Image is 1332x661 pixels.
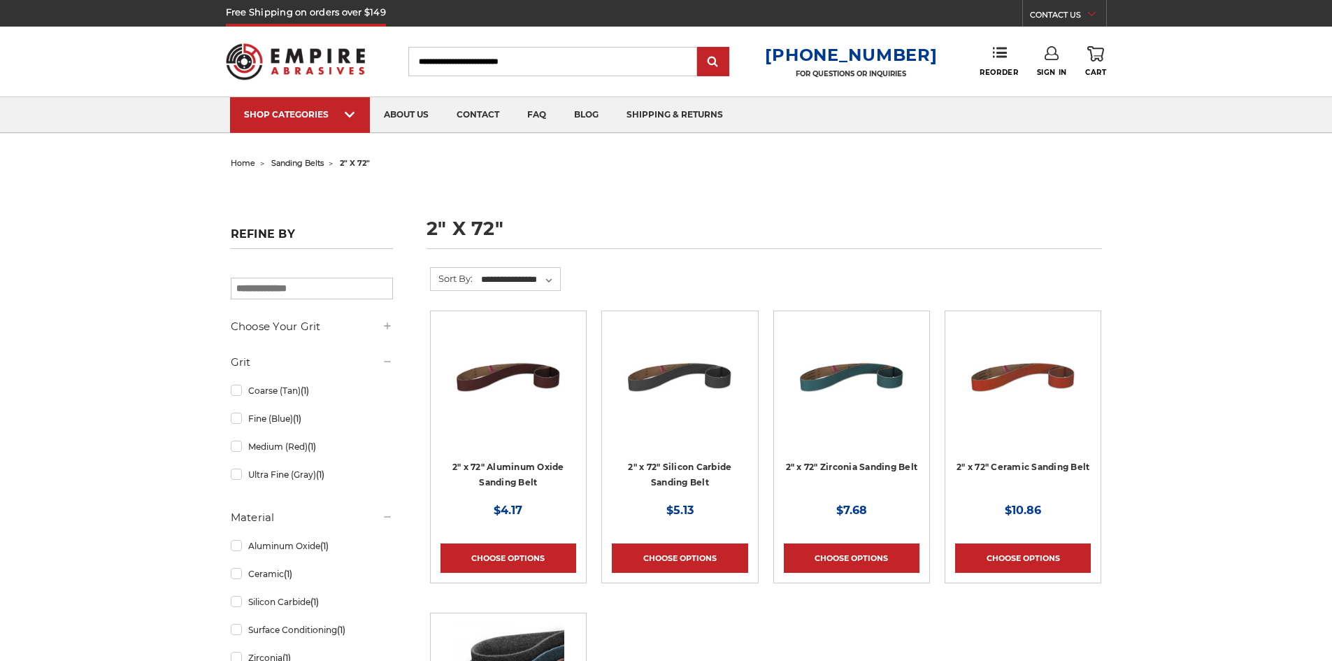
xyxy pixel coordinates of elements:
[666,504,694,517] span: $5.13
[479,269,560,290] select: Sort By:
[231,354,393,371] h5: Grit
[452,462,564,488] a: 2" x 72" Aluminum Oxide Sanding Belt
[231,534,393,558] a: Aluminum Oxide(1)
[231,462,393,487] a: Ultra Fine (Gray)(1)
[443,97,513,133] a: contact
[452,321,564,433] img: 2" x 72" Aluminum Oxide Pipe Sanding Belt
[1085,68,1106,77] span: Cart
[231,318,393,335] h5: Choose Your Grit
[612,543,747,573] a: Choose Options
[231,378,393,403] a: Coarse (Tan)(1)
[271,158,324,168] a: sanding belts
[231,406,393,431] a: Fine (Blue)(1)
[967,321,1079,433] img: 2" x 72" Ceramic Pipe Sanding Belt
[1030,7,1106,27] a: CONTACT US
[765,45,937,65] a: [PHONE_NUMBER]
[231,562,393,586] a: Ceramic(1)
[628,462,731,488] a: 2" x 72" Silicon Carbide Sanding Belt
[796,321,908,433] img: 2" x 72" Zirconia Pipe Sanding Belt
[231,227,393,249] h5: Refine by
[244,109,356,120] div: SHOP CATEGORIES
[427,219,1102,249] h1: 2" x 72"
[340,158,370,168] span: 2" x 72"
[513,97,560,133] a: faq
[1037,68,1067,77] span: Sign In
[441,543,576,573] a: Choose Options
[308,441,316,452] span: (1)
[624,321,736,433] img: 2" x 72" Silicon Carbide File Belt
[431,268,473,289] label: Sort By:
[231,509,393,526] h5: Material
[560,97,613,133] a: blog
[957,462,1089,472] a: 2" x 72" Ceramic Sanding Belt
[231,590,393,614] a: Silicon Carbide(1)
[320,541,329,551] span: (1)
[955,321,1091,457] a: 2" x 72" Ceramic Pipe Sanding Belt
[310,597,319,607] span: (1)
[231,434,393,459] a: Medium (Red)(1)
[613,97,737,133] a: shipping & returns
[765,69,937,78] p: FOR QUESTIONS OR INQUIRIES
[316,469,324,480] span: (1)
[301,385,309,396] span: (1)
[699,48,727,76] input: Submit
[784,543,919,573] a: Choose Options
[226,34,366,89] img: Empire Abrasives
[284,569,292,579] span: (1)
[980,46,1018,76] a: Reorder
[441,321,576,457] a: 2" x 72" Aluminum Oxide Pipe Sanding Belt
[612,321,747,457] a: 2" x 72" Silicon Carbide File Belt
[955,543,1091,573] a: Choose Options
[980,68,1018,77] span: Reorder
[786,462,918,472] a: 2" x 72" Zirconia Sanding Belt
[1005,504,1041,517] span: $10.86
[337,625,345,635] span: (1)
[231,618,393,642] a: Surface Conditioning(1)
[494,504,522,517] span: $4.17
[836,504,867,517] span: $7.68
[1085,46,1106,77] a: Cart
[370,97,443,133] a: about us
[231,158,255,168] a: home
[784,321,919,457] a: 2" x 72" Zirconia Pipe Sanding Belt
[293,413,301,424] span: (1)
